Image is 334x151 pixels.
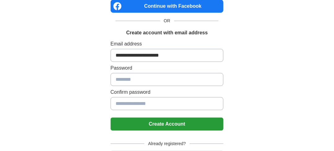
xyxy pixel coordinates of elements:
[126,29,208,37] h1: Create account with email address
[111,64,224,72] label: Password
[111,118,224,131] button: Create Account
[144,140,189,147] span: Already registered?
[111,88,224,96] label: Confirm password
[160,18,174,24] span: OR
[111,40,224,48] label: Email address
